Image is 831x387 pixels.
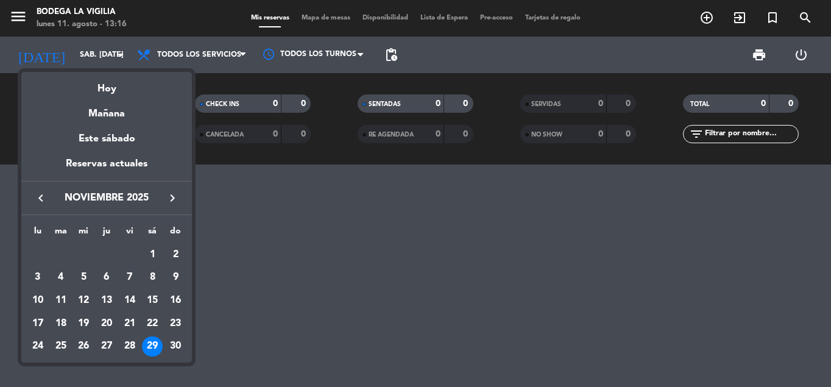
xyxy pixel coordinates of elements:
div: 4 [51,267,71,288]
div: 14 [119,290,140,311]
div: 20 [96,313,117,334]
th: viernes [118,224,141,243]
div: 28 [119,336,140,357]
td: NOV. [26,243,141,266]
td: 29 de noviembre de 2025 [141,335,164,358]
div: 12 [73,290,94,311]
th: domingo [164,224,187,243]
th: martes [49,224,72,243]
td: 5 de noviembre de 2025 [72,266,95,289]
td: 18 de noviembre de 2025 [49,312,72,335]
td: 4 de noviembre de 2025 [49,266,72,289]
div: 10 [27,290,48,311]
td: 14 de noviembre de 2025 [118,289,141,312]
div: 6 [96,267,117,288]
td: 7 de noviembre de 2025 [118,266,141,289]
i: keyboard_arrow_left [34,191,48,205]
div: 21 [119,313,140,334]
th: lunes [26,224,49,243]
td: 6 de noviembre de 2025 [95,266,118,289]
td: 28 de noviembre de 2025 [118,335,141,358]
td: 2 de noviembre de 2025 [164,243,187,266]
div: 2 [165,244,186,265]
div: Este sábado [21,122,192,156]
div: 25 [51,336,71,357]
td: 27 de noviembre de 2025 [95,335,118,358]
div: 27 [96,336,117,357]
div: 26 [73,336,94,357]
div: 24 [27,336,48,357]
span: noviembre 2025 [52,190,161,206]
div: 17 [27,313,48,334]
th: sábado [141,224,164,243]
th: jueves [95,224,118,243]
div: 22 [142,313,163,334]
td: 30 de noviembre de 2025 [164,335,187,358]
td: 9 de noviembre de 2025 [164,266,187,289]
div: 11 [51,290,71,311]
td: 1 de noviembre de 2025 [141,243,164,266]
div: 29 [142,336,163,357]
td: 15 de noviembre de 2025 [141,289,164,312]
th: miércoles [72,224,95,243]
td: 19 de noviembre de 2025 [72,312,95,335]
td: 3 de noviembre de 2025 [26,266,49,289]
div: 13 [96,290,117,311]
div: Reservas actuales [21,156,192,181]
div: 9 [165,267,186,288]
div: 1 [142,244,163,265]
td: 26 de noviembre de 2025 [72,335,95,358]
div: 30 [165,336,186,357]
div: 3 [27,267,48,288]
td: 11 de noviembre de 2025 [49,289,72,312]
button: keyboard_arrow_right [161,190,183,206]
div: 23 [165,313,186,334]
td: 25 de noviembre de 2025 [49,335,72,358]
div: 16 [165,290,186,311]
div: 8 [142,267,163,288]
div: Mañana [21,97,192,122]
div: 7 [119,267,140,288]
td: 22 de noviembre de 2025 [141,312,164,335]
td: 24 de noviembre de 2025 [26,335,49,358]
td: 23 de noviembre de 2025 [164,312,187,335]
div: Hoy [21,72,192,97]
td: 8 de noviembre de 2025 [141,266,164,289]
button: keyboard_arrow_left [30,190,52,206]
div: 15 [142,290,163,311]
td: 13 de noviembre de 2025 [95,289,118,312]
td: 12 de noviembre de 2025 [72,289,95,312]
div: 5 [73,267,94,288]
i: keyboard_arrow_right [165,191,180,205]
td: 17 de noviembre de 2025 [26,312,49,335]
td: 20 de noviembre de 2025 [95,312,118,335]
td: 16 de noviembre de 2025 [164,289,187,312]
td: 21 de noviembre de 2025 [118,312,141,335]
td: 10 de noviembre de 2025 [26,289,49,312]
div: 18 [51,313,71,334]
div: 19 [73,313,94,334]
